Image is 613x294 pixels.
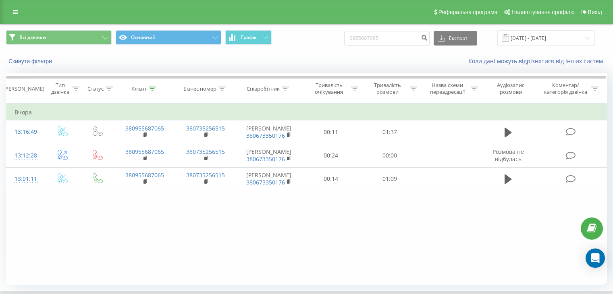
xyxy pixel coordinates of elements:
[131,85,147,92] div: Клієнт
[116,30,221,45] button: Основний
[15,148,36,164] div: 13:12:28
[309,82,349,95] div: Тривалість очікування
[246,155,285,163] a: 380673350176
[426,82,469,95] div: Назва схеми переадресації
[236,120,302,144] td: [PERSON_NAME]
[186,124,225,132] a: 380735256515
[125,124,164,132] a: 380955687065
[125,171,164,179] a: 380955687065
[183,85,216,92] div: Бізнес номер
[246,178,285,186] a: 380673350176
[360,167,419,190] td: 01:09
[344,31,430,46] input: Пошук за номером
[6,30,112,45] button: Всі дзвінки
[15,171,36,187] div: 13:01:11
[4,85,44,92] div: [PERSON_NAME]
[247,85,280,92] div: Співробітник
[586,248,605,268] div: Open Intercom Messenger
[19,34,46,41] span: Всі дзвінки
[302,144,360,167] td: 00:24
[236,167,302,190] td: [PERSON_NAME]
[241,35,257,40] span: Графік
[302,167,360,190] td: 00:14
[542,82,589,95] div: Коментар/категорія дзвінка
[492,148,524,163] span: Розмова не відбулась
[186,148,225,155] a: 380735256515
[438,9,498,15] span: Реферальна програма
[468,57,607,65] a: Коли дані можуть відрізнятися вiд інших систем
[125,148,164,155] a: 380955687065
[368,82,408,95] div: Тривалість розмови
[360,120,419,144] td: 01:37
[588,9,602,15] span: Вихід
[246,132,285,139] a: 380673350176
[236,144,302,167] td: [PERSON_NAME]
[225,30,272,45] button: Графік
[302,120,360,144] td: 00:11
[360,144,419,167] td: 00:00
[487,82,534,95] div: Аудіозапис розмови
[87,85,104,92] div: Статус
[15,124,36,140] div: 13:16:49
[434,31,477,46] button: Експорт
[511,9,574,15] span: Налаштування профілю
[6,104,607,120] td: Вчора
[51,82,70,95] div: Тип дзвінка
[186,171,225,179] a: 380735256515
[6,58,56,65] button: Скинути фільтри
